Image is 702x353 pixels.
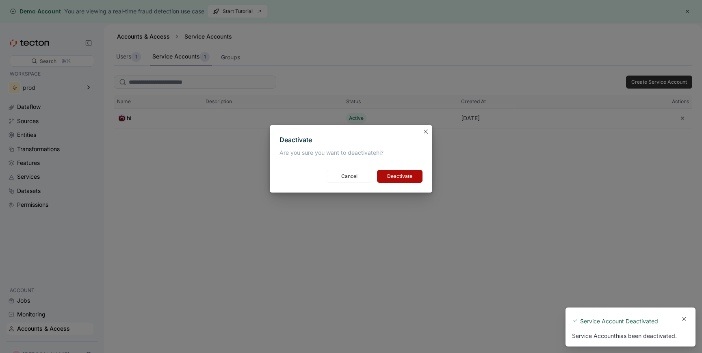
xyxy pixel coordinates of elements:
div: Deactivate [279,135,383,145]
span: Deactivate [382,170,417,182]
button: Closes this modal window [421,127,431,136]
button: Deactivate [377,170,422,183]
p: Are you sure you want to deactivate hi ? [279,149,383,157]
button: Dismiss toast [679,314,689,324]
p: Service Account hi as been deactivated. [572,332,677,339]
span: Cancel [332,170,367,182]
span: Service Account Deactivated [580,317,658,325]
button: Cancel [327,170,372,183]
